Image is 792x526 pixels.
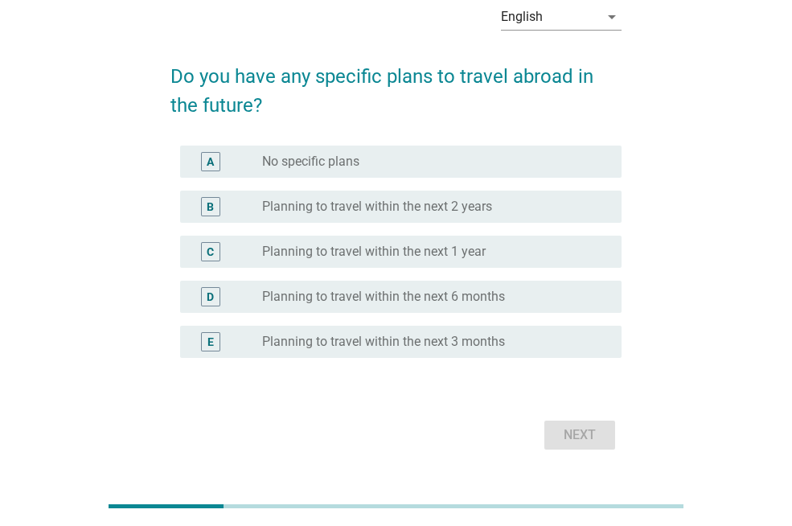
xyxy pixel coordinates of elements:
[501,10,543,24] div: English
[207,288,214,305] div: D
[207,198,214,215] div: B
[262,199,492,215] label: Planning to travel within the next 2 years
[262,154,359,170] label: No specific plans
[207,153,214,170] div: A
[262,334,505,350] label: Planning to travel within the next 3 months
[207,333,214,350] div: E
[207,243,214,260] div: C
[262,289,505,305] label: Planning to travel within the next 6 months
[262,244,486,260] label: Planning to travel within the next 1 year
[602,7,622,27] i: arrow_drop_down
[170,46,622,120] h2: Do you have any specific plans to travel abroad in the future?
